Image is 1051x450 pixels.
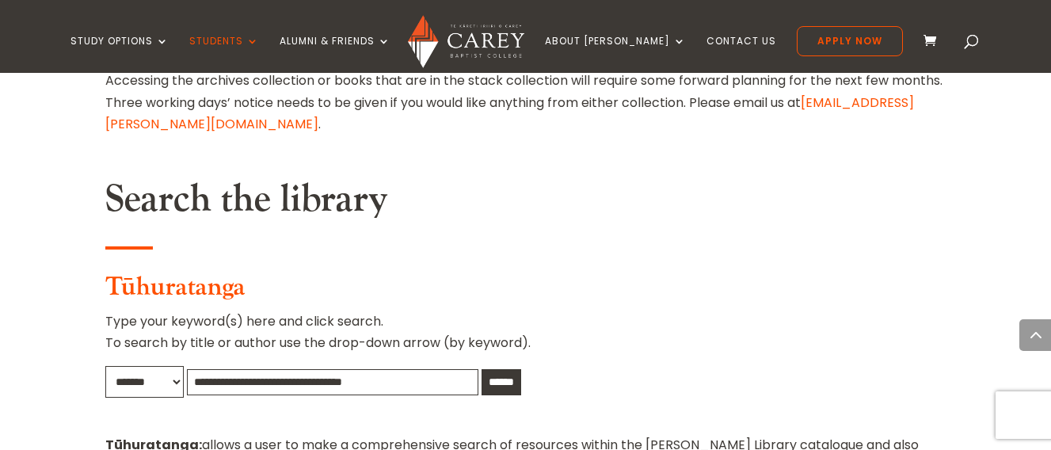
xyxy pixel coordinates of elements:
[105,93,914,133] a: [EMAIL_ADDRESS][PERSON_NAME][DOMAIN_NAME]
[105,70,946,135] p: Accessing the archives collection or books that are in the stack collection will require some for...
[545,36,686,73] a: About [PERSON_NAME]
[706,36,776,73] a: Contact Us
[280,36,390,73] a: Alumni & Friends
[70,36,169,73] a: Study Options
[797,26,903,56] a: Apply Now
[105,273,946,311] h3: Tūhuratanga
[105,177,946,231] h2: Search the library
[408,15,524,68] img: Carey Baptist College
[105,311,946,366] p: Type your keyword(s) here and click search. To search by title or author use the drop-down arrow ...
[189,36,259,73] a: Students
